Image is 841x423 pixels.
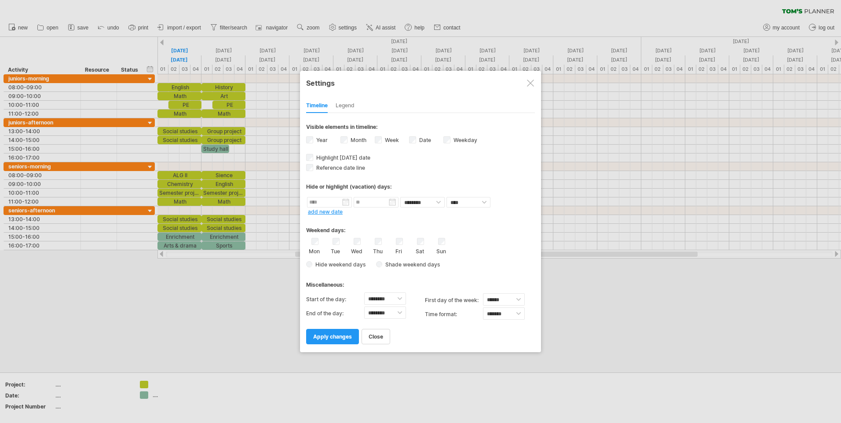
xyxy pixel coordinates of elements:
div: Miscellaneous: [306,273,535,290]
div: Hide or highlight (vacation) days: [306,183,535,190]
a: close [362,329,390,344]
div: Settings [306,75,535,91]
label: Sat [414,246,425,255]
a: apply changes [306,329,359,344]
label: End of the day: [306,306,364,321]
div: Legend [336,99,355,113]
span: apply changes [313,333,352,340]
span: Shade weekend days [382,261,440,268]
label: Week [383,137,399,143]
div: Weekend days: [306,219,535,236]
label: Mon [309,246,320,255]
label: Weekday [452,137,477,143]
span: Highlight [DATE] date [314,154,370,161]
label: Start of the day: [306,292,364,306]
span: Reference date line [314,164,365,171]
a: add new date [308,208,343,215]
label: Tue [330,246,341,255]
label: Month [349,137,366,143]
label: first day of the week: [425,293,483,307]
div: Visible elements in timeline: [306,124,535,133]
label: Thu [372,246,383,255]
label: Date [417,137,431,143]
div: Timeline [306,99,328,113]
label: Year [314,137,328,143]
label: Fri [393,246,404,255]
span: close [369,333,383,340]
label: Time format: [425,307,483,321]
label: Sun [435,246,446,255]
label: Wed [351,246,362,255]
span: Hide weekend days [312,261,366,268]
